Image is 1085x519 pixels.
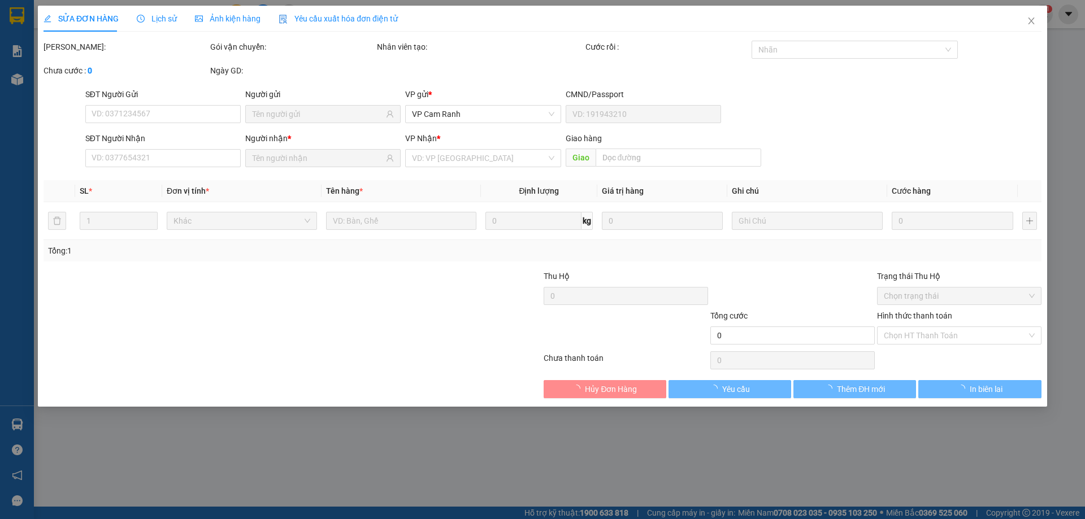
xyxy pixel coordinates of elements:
[48,212,66,230] button: delete
[573,385,585,392] span: loading
[602,212,723,230] input: 0
[80,186,89,195] span: SL
[892,212,1013,230] input: 0
[566,105,721,123] input: VD: 191943210
[326,212,476,230] input: VD: Bàn, Ghế
[413,106,554,123] span: VP Cam Ranh
[566,149,596,167] span: Giao
[596,149,761,167] input: Dọc đường
[387,154,394,162] span: user
[585,383,637,395] span: Hủy Đơn Hàng
[669,380,791,398] button: Yêu cầu
[919,380,1041,398] button: In biên lai
[406,88,561,101] div: VP gửi
[137,15,145,23] span: clock-circle
[970,383,1002,395] span: In biên lai
[722,383,750,395] span: Yêu cầu
[884,287,1035,304] span: Chọn trạng thái
[245,132,401,145] div: Người nhận
[581,212,593,230] span: kg
[877,311,952,320] label: Hình thức thanh toán
[387,110,394,118] span: user
[1022,212,1037,230] button: plus
[585,41,750,53] div: Cước rồi :
[95,43,155,52] b: [DOMAIN_NAME]
[710,385,722,392] span: loading
[44,41,208,53] div: [PERSON_NAME]:
[602,186,644,195] span: Giá trị hàng
[73,16,108,89] b: BIÊN NHẬN GỬI HÀNG
[167,186,209,195] span: Đơn vị tính
[728,180,887,202] th: Ghi chú
[279,15,288,24] img: icon
[44,64,208,77] div: Chưa cước :
[210,41,375,53] div: Gói vận chuyển:
[252,108,384,120] input: Tên người gửi
[137,14,177,23] span: Lịch sử
[88,66,92,75] b: 0
[48,245,419,257] div: Tổng: 1
[326,186,363,195] span: Tên hàng
[85,132,241,145] div: SĐT Người Nhận
[279,14,398,23] span: Yêu cầu xuất hóa đơn điện tử
[892,186,931,195] span: Cước hàng
[85,88,241,101] div: SĐT Người Gửi
[245,88,401,101] div: Người gửi
[544,380,666,398] button: Hủy Đơn Hàng
[710,311,748,320] span: Tổng cước
[837,383,885,395] span: Thêm ĐH mới
[732,212,883,230] input: Ghi Chú
[195,14,261,23] span: Ảnh kiện hàng
[377,41,583,53] div: Nhân viên tạo:
[824,385,837,392] span: loading
[877,270,1041,282] div: Trạng thái Thu Hộ
[793,380,916,398] button: Thêm ĐH mới
[544,272,570,281] span: Thu Hộ
[566,134,602,143] span: Giao hàng
[123,14,150,41] img: logo.jpg
[195,15,203,23] span: picture
[173,212,310,229] span: Khác
[542,352,709,372] div: Chưa thanh toán
[210,64,375,77] div: Ngày GD:
[566,88,721,101] div: CMND/Passport
[1027,16,1036,25] span: close
[95,54,155,68] li: (c) 2017
[14,14,71,71] img: logo.jpg
[252,152,384,164] input: Tên người nhận
[406,134,437,143] span: VP Nhận
[519,186,559,195] span: Định lượng
[957,385,970,392] span: loading
[1015,6,1047,37] button: Close
[44,15,51,23] span: edit
[44,14,119,23] span: SỬA ĐƠN HÀNG
[14,73,64,126] b: [PERSON_NAME]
